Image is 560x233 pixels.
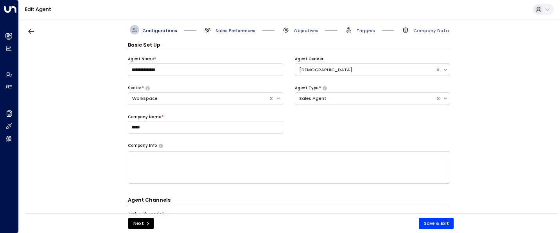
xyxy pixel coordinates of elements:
[128,143,157,148] label: Company Info
[128,114,161,120] label: Company Name
[145,86,150,90] button: Select whether your copilot will handle inquiries directly from leads or from brokers representin...
[299,95,431,102] div: Sales Agent
[128,218,154,229] button: Next
[132,95,264,102] div: Workspace
[128,211,162,217] label: Active Channels
[413,27,449,34] span: Company Data
[295,85,318,91] label: Agent Type
[295,56,323,62] label: Agent Gender
[357,27,375,34] span: Triggers
[419,218,454,229] button: Save & Exit
[299,67,431,73] div: [DEMOGRAPHIC_DATA]
[128,41,450,50] h3: Basic Set Up
[128,56,154,62] label: Agent Name
[215,27,255,34] span: Sales Preferences
[294,27,318,34] span: Objectives
[25,6,51,13] a: Edit Agent
[128,196,450,205] h4: Agent Channels
[323,86,327,90] button: Select whether your copilot will handle inquiries directly from leads or from brokers representin...
[128,85,141,91] label: Sector
[159,144,163,148] button: Provide a brief overview of your company, including your industry, products or services, and any ...
[142,27,177,34] span: Configurations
